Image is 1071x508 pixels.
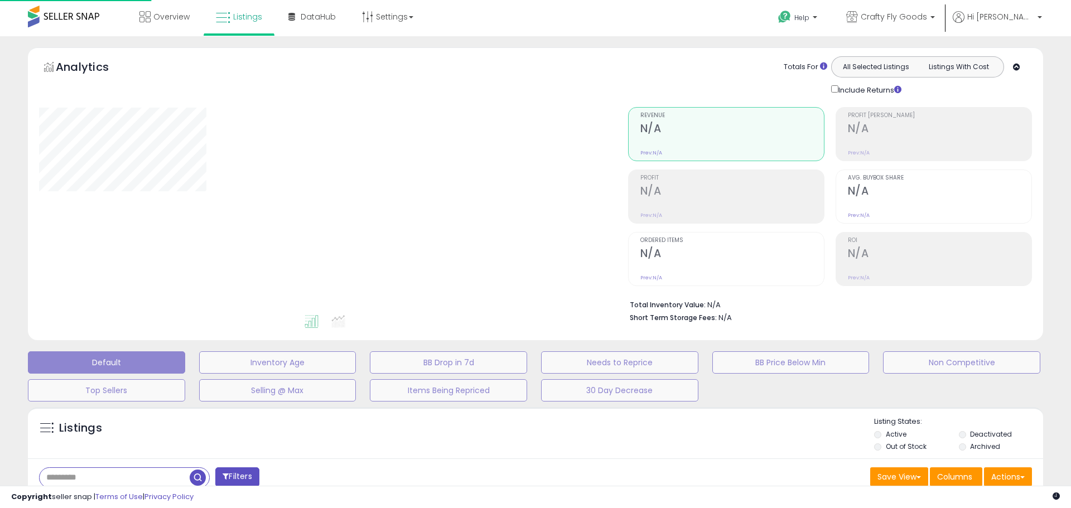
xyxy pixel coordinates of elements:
button: Non Competitive [883,351,1040,374]
small: Prev: N/A [640,212,662,219]
button: Listings With Cost [917,60,1000,74]
span: Overview [153,11,190,22]
small: Prev: N/A [848,274,870,281]
span: DataHub [301,11,336,22]
span: Crafty Fly Goods [861,11,927,22]
button: 30 Day Decrease [541,379,698,401]
h2: N/A [640,122,824,137]
span: Revenue [640,113,824,119]
h2: N/A [848,122,1031,137]
button: Default [28,351,185,374]
span: Hi [PERSON_NAME] [967,11,1034,22]
a: Help [769,2,828,36]
div: Totals For [784,62,827,72]
span: Avg. Buybox Share [848,175,1031,181]
a: Hi [PERSON_NAME] [953,11,1042,36]
button: Top Sellers [28,379,185,401]
small: Prev: N/A [640,149,662,156]
small: Prev: N/A [848,149,870,156]
h2: N/A [640,247,824,262]
span: ROI [848,238,1031,244]
h2: N/A [848,247,1031,262]
b: Short Term Storage Fees: [630,313,717,322]
h2: N/A [848,185,1031,200]
small: Prev: N/A [848,212,870,219]
span: N/A [718,312,732,323]
b: Total Inventory Value: [630,300,706,309]
span: Profit [640,175,824,181]
span: Help [794,13,809,22]
li: N/A [630,297,1024,311]
strong: Copyright [11,491,52,502]
span: Profit [PERSON_NAME] [848,113,1031,119]
small: Prev: N/A [640,274,662,281]
h2: N/A [640,185,824,200]
span: Listings [233,11,262,22]
button: All Selected Listings [834,60,918,74]
span: Ordered Items [640,238,824,244]
button: BB Drop in 7d [370,351,527,374]
button: Items Being Repriced [370,379,527,401]
div: seller snap | | [11,492,194,502]
button: BB Price Below Min [712,351,870,374]
i: Get Help [778,10,792,24]
h5: Analytics [56,59,131,78]
button: Inventory Age [199,351,356,374]
button: Needs to Reprice [541,351,698,374]
div: Include Returns [823,83,915,96]
button: Selling @ Max [199,379,356,401]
